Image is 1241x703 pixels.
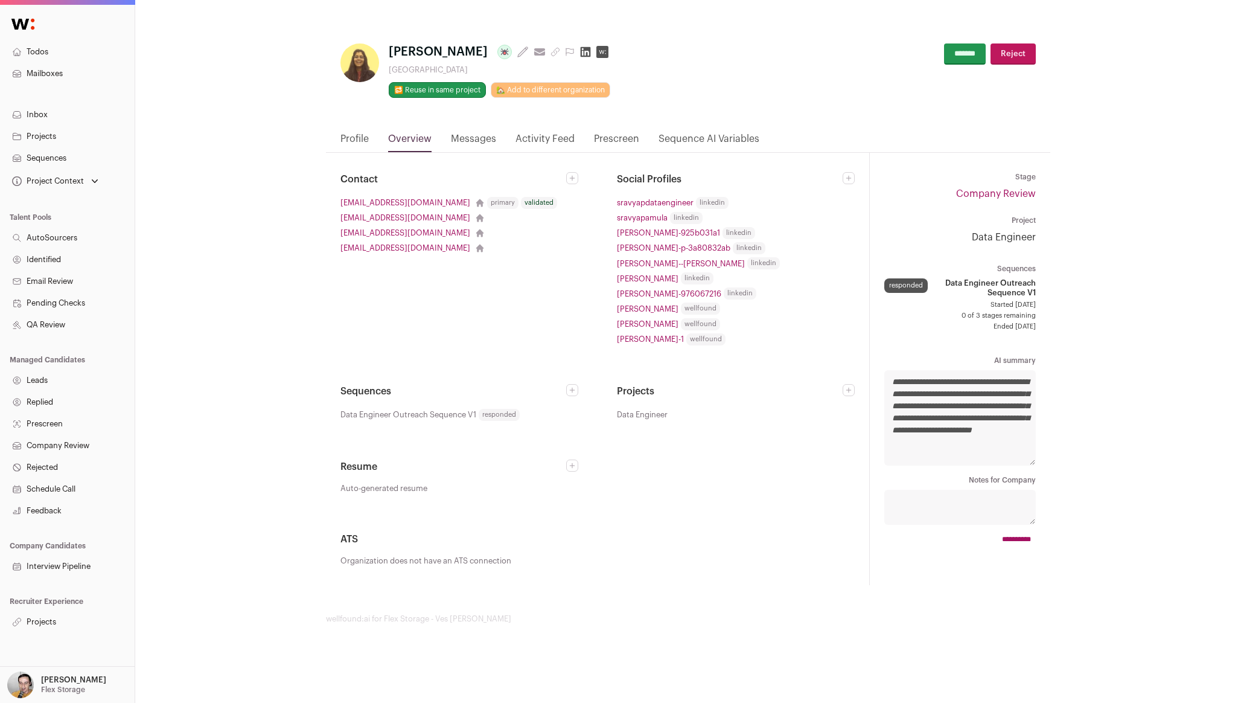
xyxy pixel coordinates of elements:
img: Wellfound [5,12,41,36]
a: [PERSON_NAME] [617,318,678,330]
h2: Projects [617,384,843,399]
a: Data Engineer [884,230,1036,245]
p: [PERSON_NAME] [41,675,106,685]
a: Sequence AI Variables [659,132,759,152]
a: [EMAIL_ADDRESS][DOMAIN_NAME] [340,226,470,239]
button: Reject [991,43,1036,65]
dt: Notes for Company [884,475,1036,485]
span: Started [DATE] [884,300,1036,310]
button: Open dropdown [5,672,109,698]
a: [EMAIL_ADDRESS][DOMAIN_NAME] [340,196,470,209]
h2: Resume [340,460,566,474]
a: Company Review [956,189,1036,199]
a: [PERSON_NAME]-1 [617,333,684,345]
span: wellfound [681,303,720,315]
a: [PERSON_NAME]-976067216 [617,287,721,300]
a: Auto-generated resume [340,484,578,493]
div: [GEOGRAPHIC_DATA] [389,65,613,75]
p: Flex Storage [41,685,85,695]
a: Prescreen [594,132,639,152]
a: 🏡 Add to different organization [491,82,610,98]
dt: AI summary [884,356,1036,365]
a: [PERSON_NAME]--[PERSON_NAME] [617,257,745,270]
div: Project Context [10,176,84,186]
a: [EMAIL_ADDRESS][DOMAIN_NAME] [340,211,470,224]
h2: ATS [340,532,855,547]
a: [PERSON_NAME]-925b031a1 [617,226,720,239]
h2: Social Profiles [617,172,843,187]
a: Overview [388,132,432,152]
div: primary [487,197,518,209]
span: wellfound [681,318,720,330]
span: linkedin [733,242,765,254]
div: validated [521,197,557,209]
a: Messages [451,132,496,152]
span: linkedin [681,272,713,284]
span: wellfound [686,333,726,345]
span: Data Engineer Outreach Sequence V1 [340,408,476,421]
div: responded [884,278,928,293]
span: linkedin [723,227,755,239]
img: eb0f7d4ecabfef10091667640cbe23903b2ff3d307e39f861177b314dffa94f5 [340,43,379,82]
span: linkedin [670,212,703,224]
h2: Sequences [340,384,566,399]
span: linkedin [724,287,756,300]
span: Ended [DATE] [884,322,1036,332]
dt: Sequences [884,264,1036,274]
span: linkedin [696,197,729,209]
span: Data Engineer Outreach Sequence V1 [933,278,1036,298]
span: 0 of 3 stages remaining [884,311,1036,321]
a: Activity Feed [515,132,575,152]
a: sravyapamula [617,211,668,224]
p: Organization does not have an ATS connection [340,556,855,566]
span: Data Engineer [617,408,668,421]
a: [PERSON_NAME]-p-3a80832ab [617,242,730,254]
a: sravyapdataengineer [617,196,694,209]
span: linkedin [747,257,780,269]
a: [PERSON_NAME] [617,272,678,285]
button: 🔂 Reuse in same project [389,82,486,98]
a: Profile [340,132,369,152]
button: Open dropdown [10,173,101,190]
span: responded [479,409,520,421]
img: 144000-medium_jpg [7,672,34,698]
h2: Contact [340,172,566,187]
dt: Project [884,216,1036,225]
a: [EMAIL_ADDRESS][DOMAIN_NAME] [340,242,470,254]
dt: Stage [884,172,1036,182]
a: [PERSON_NAME] [617,303,678,315]
span: [PERSON_NAME] [389,43,488,60]
footer: wellfound:ai for Flex Storage - Ves [PERSON_NAME] [326,614,1050,624]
